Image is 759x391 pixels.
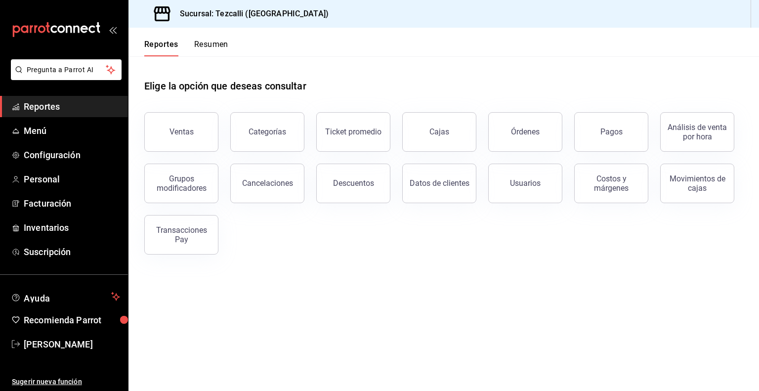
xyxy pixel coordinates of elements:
button: Ticket promedio [316,112,390,152]
button: Datos de clientes [402,164,476,203]
span: Inventarios [24,221,120,234]
div: Pagos [600,127,623,136]
button: Grupos modificadores [144,164,218,203]
button: open_drawer_menu [109,26,117,34]
span: Facturación [24,197,120,210]
span: Menú [24,124,120,137]
button: Usuarios [488,164,562,203]
button: Ventas [144,112,218,152]
div: Ticket promedio [325,127,381,136]
div: Cancelaciones [242,178,293,188]
span: [PERSON_NAME] [24,338,120,351]
button: Categorías [230,112,304,152]
h3: Sucursal: Tezcalli ([GEOGRAPHIC_DATA]) [172,8,329,20]
div: Categorías [249,127,286,136]
div: Grupos modificadores [151,174,212,193]
button: Cancelaciones [230,164,304,203]
button: Cajas [402,112,476,152]
div: Análisis de venta por hora [667,123,728,141]
button: Resumen [194,40,228,56]
div: Órdenes [511,127,540,136]
a: Pregunta a Parrot AI [7,72,122,82]
div: Movimientos de cajas [667,174,728,193]
span: Recomienda Parrot [24,313,120,327]
span: Configuración [24,148,120,162]
h1: Elige la opción que deseas consultar [144,79,306,93]
button: Movimientos de cajas [660,164,734,203]
div: Cajas [429,127,449,136]
span: Pregunta a Parrot AI [27,65,106,75]
span: Suscripción [24,245,120,259]
div: Usuarios [510,178,541,188]
div: Costos y márgenes [581,174,642,193]
span: Sugerir nueva función [12,377,120,387]
button: Costos y márgenes [574,164,648,203]
div: Transacciones Pay [151,225,212,244]
button: Reportes [144,40,178,56]
div: Ventas [169,127,194,136]
button: Transacciones Pay [144,215,218,255]
span: Personal [24,173,120,186]
div: navigation tabs [144,40,228,56]
span: Reportes [24,100,120,113]
span: Ayuda [24,291,107,303]
div: Descuentos [333,178,374,188]
button: Pregunta a Parrot AI [11,59,122,80]
button: Análisis de venta por hora [660,112,734,152]
div: Datos de clientes [410,178,469,188]
button: Pagos [574,112,648,152]
button: Descuentos [316,164,390,203]
button: Órdenes [488,112,562,152]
